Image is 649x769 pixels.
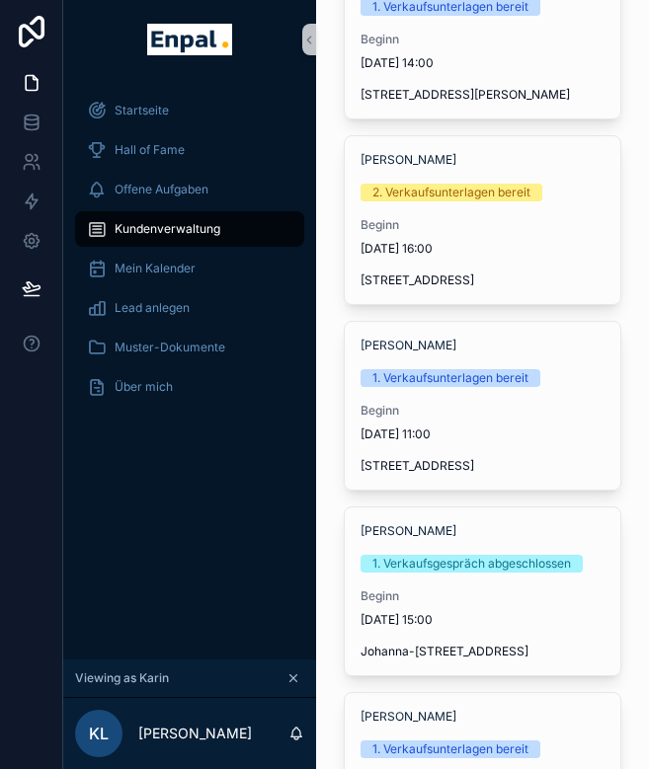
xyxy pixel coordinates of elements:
[89,722,109,745] span: KL
[361,152,456,168] a: [PERSON_NAME]
[361,426,605,442] span: [DATE] 11:00
[361,588,605,604] span: Beginn
[361,458,605,474] span: [STREET_ADDRESS]
[115,300,190,316] span: Lead anlegen
[147,24,231,55] img: App logo
[115,103,169,118] span: Startseite
[75,172,304,207] a: Offene Aufgaben
[372,184,530,201] div: 2. Verkaufsunterlagen bereit
[361,272,605,288] span: [STREET_ADDRESS]
[115,261,196,276] span: Mein Kalender
[361,32,605,47] span: Beginn
[75,211,304,247] a: Kundenverwaltung
[75,251,304,286] a: Mein Kalender
[115,221,220,237] span: Kundenverwaltung
[372,740,528,758] div: 1. Verkaufsunterlagen bereit
[361,523,456,539] a: [PERSON_NAME]
[361,338,456,353] a: [PERSON_NAME]
[361,217,605,233] span: Beginn
[372,369,528,387] div: 1. Verkaufsunterlagen bereit
[115,379,173,395] span: Über mich
[75,132,304,168] a: Hall of Fame
[115,182,208,197] span: Offene Aufgaben
[75,330,304,365] a: Muster-Dokumente
[361,644,605,659] span: Johanna-[STREET_ADDRESS]
[361,709,456,725] a: [PERSON_NAME]
[75,93,304,128] a: Startseite
[138,724,252,743] p: [PERSON_NAME]
[75,670,169,686] span: Viewing as Karin
[75,290,304,326] a: Lead anlegen
[75,369,304,405] a: Über mich
[115,340,225,355] span: Muster-Dokumente
[372,555,571,573] div: 1. Verkaufsgespräch abgeschlossen
[361,241,605,257] span: [DATE] 16:00
[361,87,605,103] span: [STREET_ADDRESS][PERSON_NAME]
[361,55,605,71] span: [DATE] 14:00
[361,612,605,628] span: [DATE] 15:00
[361,403,605,419] span: Beginn
[63,79,316,430] div: scrollable content
[115,142,185,158] span: Hall of Fame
